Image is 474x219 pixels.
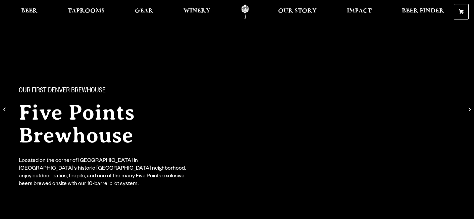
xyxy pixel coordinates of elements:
[63,4,109,19] a: Taprooms
[21,8,38,14] span: Beer
[135,8,153,14] span: Gear
[17,4,42,19] a: Beer
[19,87,106,96] span: Our First Denver Brewhouse
[19,101,228,147] h2: Five Points Brewhouse
[183,8,210,14] span: Winery
[398,4,449,19] a: Beer Finder
[68,8,105,14] span: Taprooms
[274,4,321,19] a: Our Story
[179,4,215,19] a: Winery
[402,8,444,14] span: Beer Finder
[343,4,376,19] a: Impact
[19,158,191,188] div: Located on the corner of [GEOGRAPHIC_DATA] in [GEOGRAPHIC_DATA]’s historic [GEOGRAPHIC_DATA] neig...
[347,8,372,14] span: Impact
[130,4,158,19] a: Gear
[232,4,258,19] a: Odell Home
[278,8,317,14] span: Our Story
